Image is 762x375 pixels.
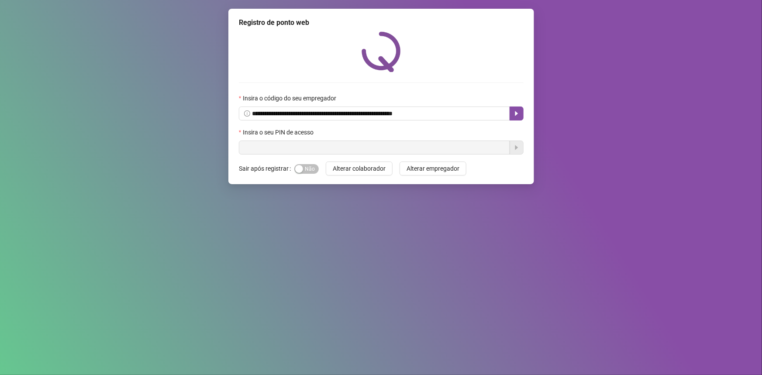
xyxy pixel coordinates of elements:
[333,164,386,173] span: Alterar colaborador
[326,162,393,175] button: Alterar colaborador
[239,162,294,175] label: Sair após registrar
[407,164,459,173] span: Alterar empregador
[513,110,520,117] span: caret-right
[362,31,401,72] img: QRPoint
[239,17,524,28] div: Registro de ponto web
[400,162,466,175] button: Alterar empregador
[244,110,250,117] span: info-circle
[239,93,342,103] label: Insira o código do seu empregador
[239,127,319,137] label: Insira o seu PIN de acesso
